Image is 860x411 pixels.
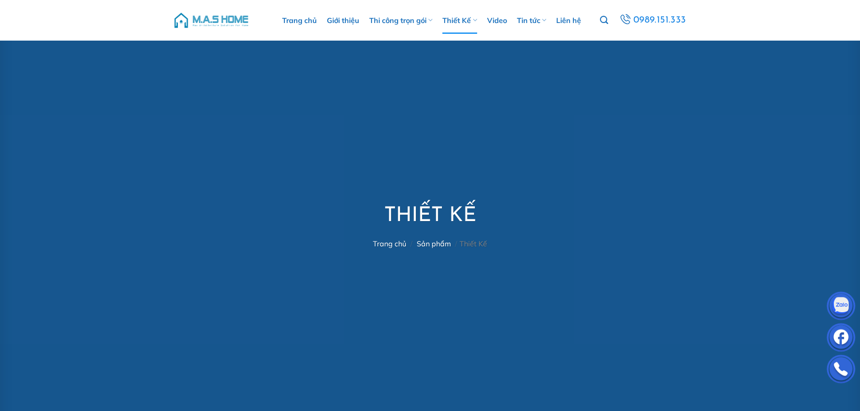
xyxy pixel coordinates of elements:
a: Trang chủ [282,7,317,34]
a: Giới thiệu [327,7,359,34]
span: / [410,239,413,248]
a: Sản phẩm [417,239,451,248]
img: Zalo [827,294,855,321]
img: M.A.S HOME – Tổng Thầu Thiết Kế Và Xây Nhà Trọn Gói [173,7,250,34]
nav: Thiết Kế [373,240,487,248]
h1: Thiết Kế [373,203,487,230]
a: Thiết Kế [442,7,477,34]
a: Tìm kiếm [600,11,608,30]
img: Facebook [827,325,855,352]
a: 0989.151.333 [618,12,687,28]
a: Tin tức [517,7,546,34]
a: Liên hệ [556,7,581,34]
span: 0989.151.333 [633,13,686,28]
a: Video [487,7,507,34]
img: Phone [827,357,855,384]
a: Trang chủ [373,239,406,248]
a: Thi công trọn gói [369,7,432,34]
span: / [455,239,457,248]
